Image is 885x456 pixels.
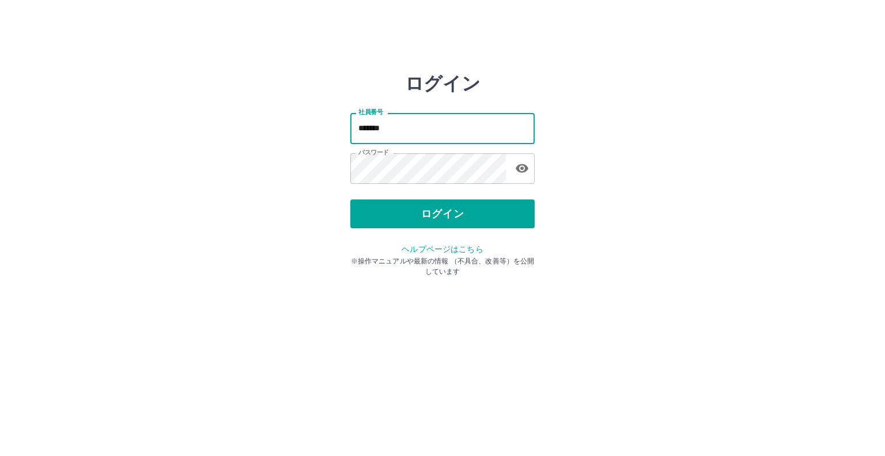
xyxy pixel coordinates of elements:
a: ヘルプページはこちら [402,244,483,254]
label: 社員番号 [358,108,383,116]
p: ※操作マニュアルや最新の情報 （不具合、改善等）を公開しています [350,256,535,277]
h2: ログイン [405,73,481,95]
button: ログイン [350,199,535,228]
label: パスワード [358,148,389,157]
